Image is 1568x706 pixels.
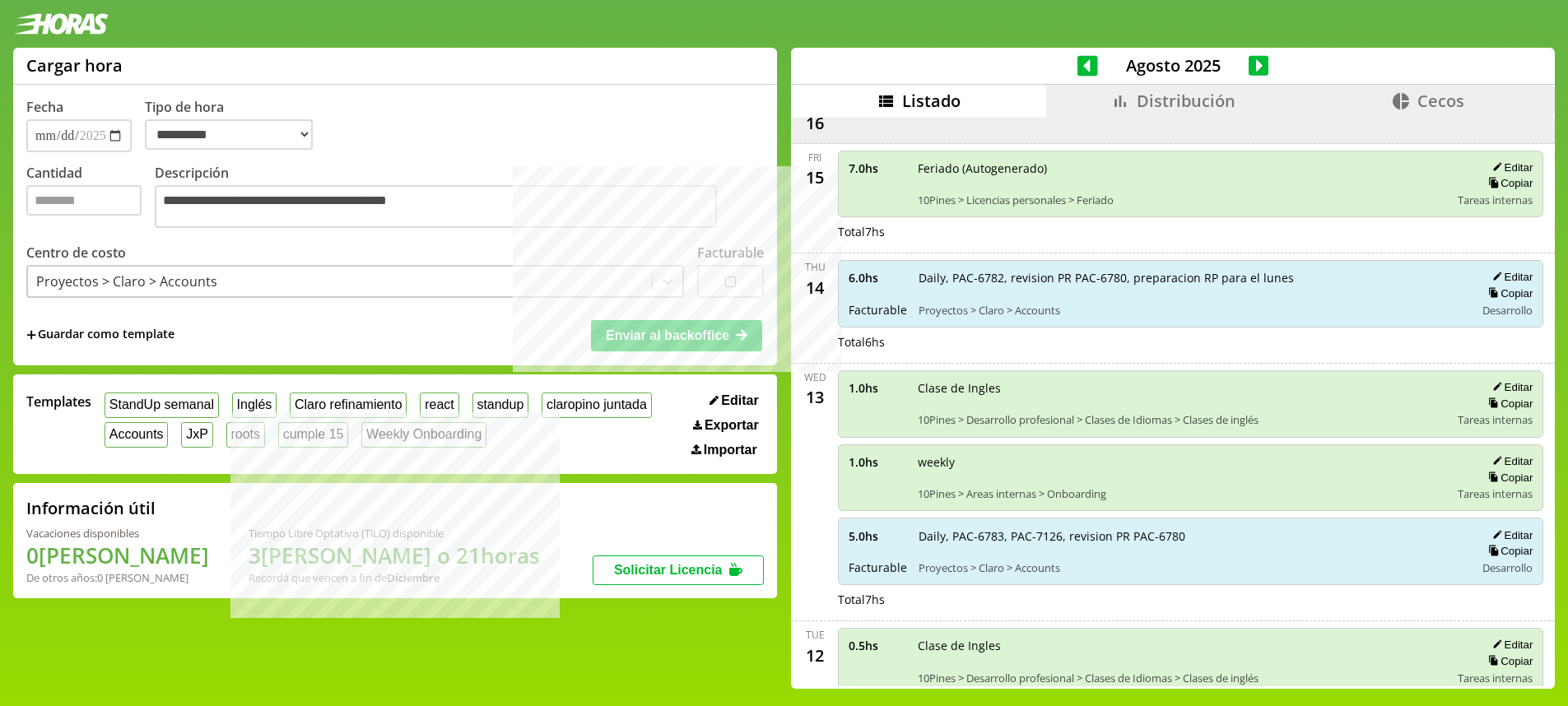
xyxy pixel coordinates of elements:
span: Proyectos > Claro > Accounts [919,560,1463,575]
h1: 3 [PERSON_NAME] o 21 horas [249,541,540,570]
span: 6.0 hs [849,270,907,286]
div: Tue [806,628,825,642]
span: Tareas internas [1458,486,1533,501]
div: Total 7 hs [838,224,1543,239]
span: Facturable [849,302,907,318]
b: Diciembre [387,570,440,585]
button: react [420,392,458,418]
span: Cecos [1417,90,1464,112]
button: Accounts [105,422,168,448]
div: De otros años: 0 [PERSON_NAME] [26,570,209,585]
span: Tareas internas [1458,412,1533,427]
span: Listado [902,90,961,112]
label: Tipo de hora [145,98,326,152]
span: 5.0 hs [849,528,907,544]
span: Daily, PAC-6782, revision PR PAC-6780, preparacion RP para el lunes [919,270,1463,286]
button: Copiar [1483,397,1533,411]
button: Copiar [1483,544,1533,558]
div: 16 [802,110,828,137]
h1: Cargar hora [26,54,123,77]
button: Editar [705,392,764,409]
label: Centro de costo [26,244,126,262]
span: Daily, PAC-6783, PAC-7126, revision PR PAC-6780 [919,528,1463,544]
div: 13 [802,384,828,411]
span: 1.0 hs [849,454,906,470]
span: 0.5 hs [849,638,906,653]
button: Editar [1487,454,1533,468]
select: Tipo de hora [145,119,313,150]
span: Templates [26,392,91,411]
span: Desarrollo [1482,560,1533,575]
span: 7.0 hs [849,160,906,176]
div: Total 7 hs [838,592,1543,607]
label: Cantidad [26,164,155,232]
span: Distribución [1137,90,1235,112]
button: StandUp semanal [105,392,219,418]
div: scrollable content [791,118,1555,686]
div: Vacaciones disponibles [26,526,209,541]
label: Facturable [697,244,764,262]
button: Solicitar Licencia [593,555,764,585]
div: 15 [802,165,828,191]
span: 10Pines > Desarrollo profesional > Clases de Idiomas > Clases de inglés [918,412,1446,427]
button: Inglés [232,392,277,418]
span: Tareas internas [1458,193,1533,207]
span: Enviar al backoffice [606,328,729,342]
div: Proyectos > Claro > Accounts [36,272,217,290]
button: Editar [1487,638,1533,652]
button: Editar [1487,528,1533,542]
textarea: Descripción [155,185,717,228]
button: Editar [1487,160,1533,174]
span: Solicitar Licencia [614,563,723,577]
h2: Información útil [26,497,156,519]
button: cumple 15 [278,422,348,448]
span: Exportar [705,418,759,433]
span: Clase de Ingles [918,638,1446,653]
button: Claro refinamiento [290,392,407,418]
span: Feriado (Autogenerado) [918,160,1446,176]
div: Wed [804,370,826,384]
button: JxP [181,422,212,448]
div: Tiempo Libre Optativo (TiLO) disponible [249,526,540,541]
span: + [26,326,36,344]
span: 10Pines > Desarrollo profesional > Clases de Idiomas > Clases de inglés [918,671,1446,685]
button: roots [226,422,265,448]
div: 12 [802,642,828,668]
span: Tareas internas [1458,671,1533,685]
span: Desarrollo [1482,303,1533,318]
input: Cantidad [26,185,142,216]
span: Clase de Ingles [918,380,1446,396]
button: Copiar [1483,176,1533,190]
span: 10Pines > Areas internas > Onboarding [918,486,1446,501]
div: Fri [808,151,821,165]
span: 1.0 hs [849,380,906,396]
span: Agosto 2025 [1098,54,1249,77]
button: Exportar [688,417,764,434]
label: Fecha [26,98,63,116]
label: Descripción [155,164,764,232]
button: standup [472,392,529,418]
button: Editar [1487,380,1533,394]
button: claropino juntada [542,392,651,418]
div: Thu [805,260,826,274]
div: Recordá que vencen a fin de [249,570,540,585]
button: Editar [1487,270,1533,284]
span: Facturable [849,560,907,575]
div: 14 [802,274,828,300]
button: Enviar al backoffice [591,320,762,351]
img: logotipo [13,13,109,35]
button: Weekly Onboarding [361,422,486,448]
span: Editar [721,393,758,408]
span: 10Pines > Licencias personales > Feriado [918,193,1446,207]
span: Proyectos > Claro > Accounts [919,303,1463,318]
span: Importar [704,443,757,458]
span: +Guardar como template [26,326,174,344]
span: weekly [918,454,1446,470]
div: Total 6 hs [838,334,1543,350]
button: Copiar [1483,286,1533,300]
button: Copiar [1483,471,1533,485]
h1: 0 [PERSON_NAME] [26,541,209,570]
button: Copiar [1483,654,1533,668]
